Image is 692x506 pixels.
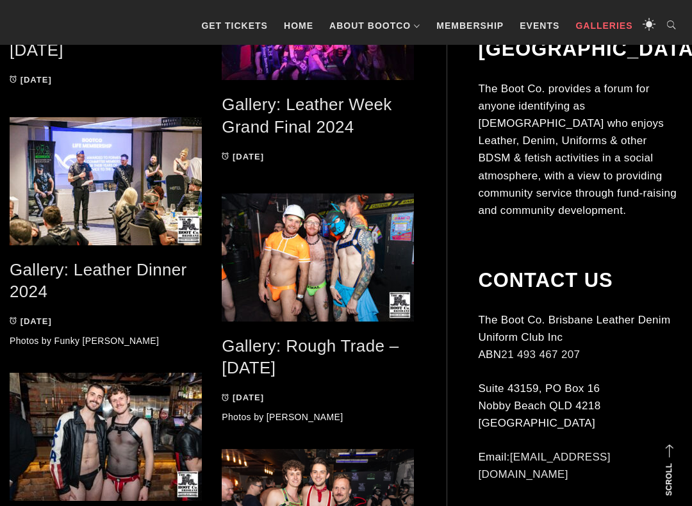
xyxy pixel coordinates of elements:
time: [DATE] [21,316,52,326]
time: [DATE] [233,393,264,402]
a: Gallery: Leather Week Grand Final 2024 [222,95,391,136]
a: About BootCo [323,6,427,45]
p: Photos by Funky [PERSON_NAME] [10,334,202,348]
a: Events [513,6,566,45]
a: [DATE] [222,152,264,161]
a: Home [277,6,320,45]
a: 21 493 467 207 [501,348,580,361]
time: [DATE] [233,152,264,161]
p: The Boot Co. provides a forum for anyone identifying as [DEMOGRAPHIC_DATA] who enjoys Leather, De... [478,80,682,220]
p: Suite 43159, PO Box 16 Nobby Beach QLD 4218 [GEOGRAPHIC_DATA] [478,380,682,432]
a: Gallery: Leather Dinner 2024 [10,260,187,302]
a: [EMAIL_ADDRESS][DOMAIN_NAME] [478,451,611,480]
a: Gallery: Rough Trade – [DATE] [222,336,399,378]
time: [DATE] [21,75,52,85]
p: Photos by [PERSON_NAME] [222,410,415,424]
a: Gallery: Jocktober – [DATE] [10,18,162,60]
h2: Contact Us [478,268,682,292]
a: Galleries [569,6,639,45]
p: The Boot Co. Brisbane Leather Denim Uniform Club Inc ABN [478,311,682,364]
a: Membership [430,6,510,45]
a: GET TICKETS [195,6,274,45]
a: [DATE] [10,316,52,326]
p: Email: [478,448,682,483]
strong: Scroll [664,463,673,496]
a: [DATE] [222,393,264,402]
a: [DATE] [10,75,52,85]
